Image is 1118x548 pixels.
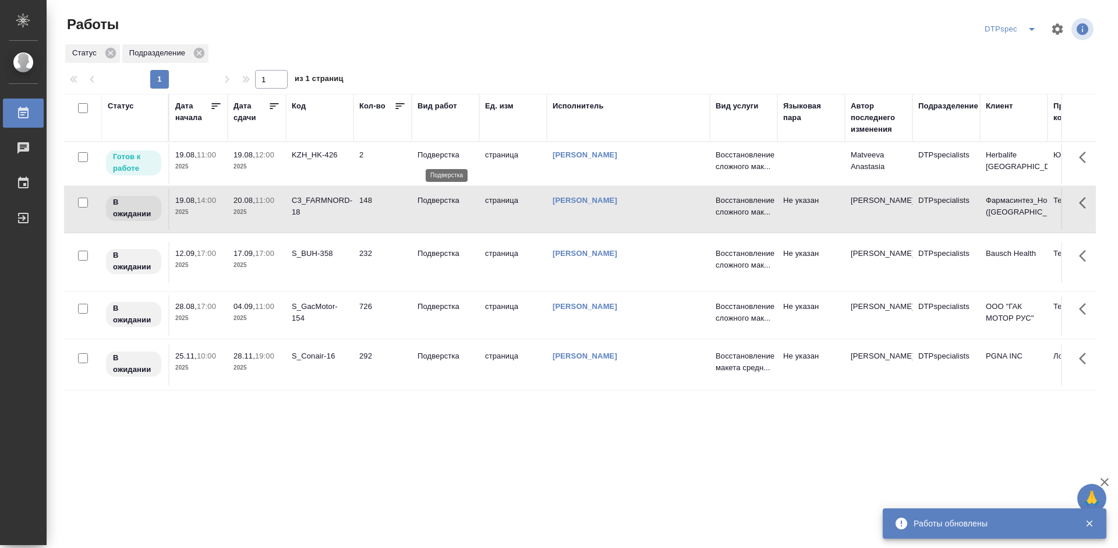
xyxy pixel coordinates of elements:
[197,352,216,360] p: 10:00
[233,352,255,360] p: 28.11,
[553,150,617,159] a: [PERSON_NAME]
[485,100,514,112] div: Ед. изм
[845,345,912,385] td: [PERSON_NAME]
[912,143,980,184] td: DTPspecialists
[716,100,759,112] div: Вид услуги
[1082,486,1102,511] span: 🙏
[1071,18,1096,40] span: Посмотреть информацию
[233,206,280,218] p: 2025
[233,362,280,374] p: 2025
[1048,295,1115,336] td: Технический
[197,302,216,311] p: 17:00
[845,189,912,230] td: [PERSON_NAME]
[233,100,268,124] div: Дата сдачи
[479,345,547,385] td: страница
[233,196,255,205] p: 20.08,
[353,143,412,184] td: 2
[1048,345,1115,385] td: Локализация
[986,195,1042,218] p: Фармасинтез_Норд ([GEOGRAPHIC_DATA])
[292,149,348,161] div: KZH_HK-426
[175,259,222,271] p: 2025
[255,150,274,159] p: 12:00
[353,189,412,230] td: 148
[292,350,348,362] div: S_Conair-16
[553,302,617,311] a: [PERSON_NAME]
[716,195,772,218] p: Восстановление сложного мак...
[175,302,197,311] p: 28.08,
[479,242,547,283] td: страница
[72,47,101,59] p: Статус
[105,195,162,222] div: Исполнитель назначен, приступать к работе пока рано
[255,302,274,311] p: 11:00
[233,249,255,258] p: 17.09,
[113,151,154,174] p: Готов к работе
[353,242,412,283] td: 232
[197,150,216,159] p: 11:00
[1072,345,1100,373] button: Здесь прячутся важные кнопки
[233,312,280,324] p: 2025
[255,249,274,258] p: 17:00
[479,189,547,230] td: страница
[716,149,772,173] p: Восстановление сложного мак...
[105,301,162,328] div: Исполнитель назначен, приступать к работе пока рано
[845,242,912,283] td: [PERSON_NAME]
[1043,15,1071,43] span: Настроить таблицу
[777,189,845,230] td: Не указан
[553,196,617,205] a: [PERSON_NAME]
[418,301,473,312] p: Подверстка
[553,352,617,360] a: [PERSON_NAME]
[716,301,772,324] p: Восстановление сложного мак...
[122,44,208,63] div: Подразделение
[233,302,255,311] p: 04.09,
[418,100,457,112] div: Вид работ
[986,301,1042,324] p: ООО "ГАК МОТОР РУС"
[912,295,980,336] td: DTPspecialists
[845,143,912,184] td: Matveeva Anastasia
[1048,189,1115,230] td: Технический
[479,143,547,184] td: страница
[914,518,1067,529] div: Работы обновлены
[113,352,154,375] p: В ожидании
[175,206,222,218] p: 2025
[113,250,154,273] p: В ожидании
[175,249,197,258] p: 12.09,
[986,350,1042,362] p: PGNA INC
[553,249,617,258] a: [PERSON_NAME]
[113,303,154,326] p: В ожидании
[912,242,980,283] td: DTPspecialists
[105,350,162,378] div: Исполнитель назначен, приступать к работе пока рано
[918,100,978,112] div: Подразделение
[233,161,280,173] p: 2025
[175,161,222,173] p: 2025
[65,44,120,63] div: Статус
[777,242,845,283] td: Не указан
[105,149,162,177] div: Исполнитель может приступить к работе
[292,301,348,324] div: S_GacMotor-154
[197,196,216,205] p: 14:00
[1072,189,1100,217] button: Здесь прячутся важные кнопки
[845,295,912,336] td: [PERSON_NAME]
[716,248,772,271] p: Восстановление сложного мак...
[233,259,280,271] p: 2025
[986,100,1013,112] div: Клиент
[479,295,547,336] td: страница
[418,248,473,259] p: Подверстка
[129,47,189,59] p: Подразделение
[982,20,1043,38] div: split button
[1077,484,1106,513] button: 🙏
[175,312,222,324] p: 2025
[1048,143,1115,184] td: Юридический
[255,352,274,360] p: 19:00
[359,100,385,112] div: Кол-во
[1077,518,1101,529] button: Закрыть
[197,249,216,258] p: 17:00
[1072,295,1100,323] button: Здесь прячутся важные кнопки
[986,149,1042,173] p: Herbalife [GEOGRAPHIC_DATA]
[64,15,119,34] span: Работы
[418,149,473,161] p: Подверстка
[175,150,197,159] p: 19.08,
[292,100,306,112] div: Код
[912,345,980,385] td: DTPspecialists
[105,248,162,275] div: Исполнитель назначен, приступать к работе пока рано
[1072,143,1100,171] button: Здесь прячутся важные кнопки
